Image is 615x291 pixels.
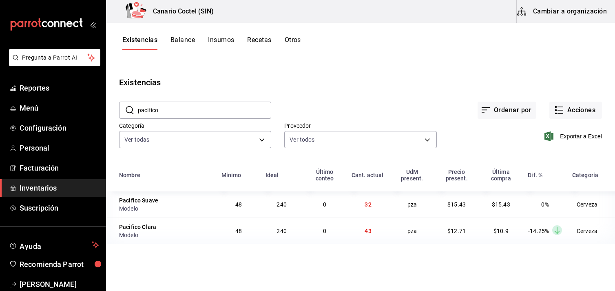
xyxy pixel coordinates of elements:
button: Exportar a Excel [546,131,602,141]
span: $10.9 [493,228,509,234]
span: Configuración [20,122,99,133]
span: Suscripción [20,202,99,213]
div: Modelo [119,231,212,239]
button: open_drawer_menu [90,21,96,28]
span: Facturación [20,162,99,173]
div: Último conteo [308,169,342,182]
span: [PERSON_NAME] [20,279,99,290]
div: Última compra [484,169,518,182]
div: Ideal [265,172,279,178]
span: 43 [365,228,371,234]
td: Cerveza [567,191,615,218]
div: Precio present. [439,169,474,182]
div: Modelo [119,204,212,213]
label: Proveedor [284,123,436,129]
div: Existencias [119,76,161,89]
span: 240 [277,228,286,234]
div: Pacifico Clara [119,223,156,231]
div: Categoría [572,172,598,178]
div: UdM present. [395,169,429,182]
span: Reportes [20,82,99,93]
button: Insumos [208,36,234,50]
label: Categoría [119,123,271,129]
span: 240 [277,201,286,208]
h3: Canario Coctel (SIN) [146,7,214,16]
input: Buscar nombre de insumo [138,102,271,118]
span: Menú [20,102,99,113]
span: Ver todas [124,136,149,144]
td: pza [390,218,434,244]
div: Dif. % [528,172,542,178]
td: Cerveza [567,218,615,244]
span: 0 [323,201,326,208]
button: Existencias [122,36,157,50]
button: Otros [285,36,301,50]
button: Ordenar por [478,102,536,119]
span: Inventarios [20,182,99,193]
div: Nombre [119,172,140,178]
button: Pregunta a Parrot AI [9,49,100,66]
span: Pregunta a Parrot AI [22,53,88,62]
span: 0 [323,228,326,234]
span: $15.43 [492,201,510,208]
div: navigation tabs [122,36,301,50]
div: Cant. actual [352,172,384,178]
span: 48 [235,228,242,234]
span: 48 [235,201,242,208]
span: Ayuda [20,240,88,250]
span: Ver todos [290,136,314,144]
div: Mínimo [221,172,241,178]
span: $15.43 [447,201,466,208]
button: Acciones [549,102,602,119]
span: 32 [365,201,371,208]
button: Recetas [247,36,271,50]
div: Pacifico Suave [119,196,158,204]
span: Personal [20,142,99,153]
span: 0% [541,201,549,208]
span: -14.25% [528,228,549,234]
span: $12.71 [447,228,466,234]
button: Balance [170,36,195,50]
span: Recomienda Parrot [20,259,99,270]
a: Pregunta a Parrot AI [6,59,100,68]
td: pza [390,191,434,218]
